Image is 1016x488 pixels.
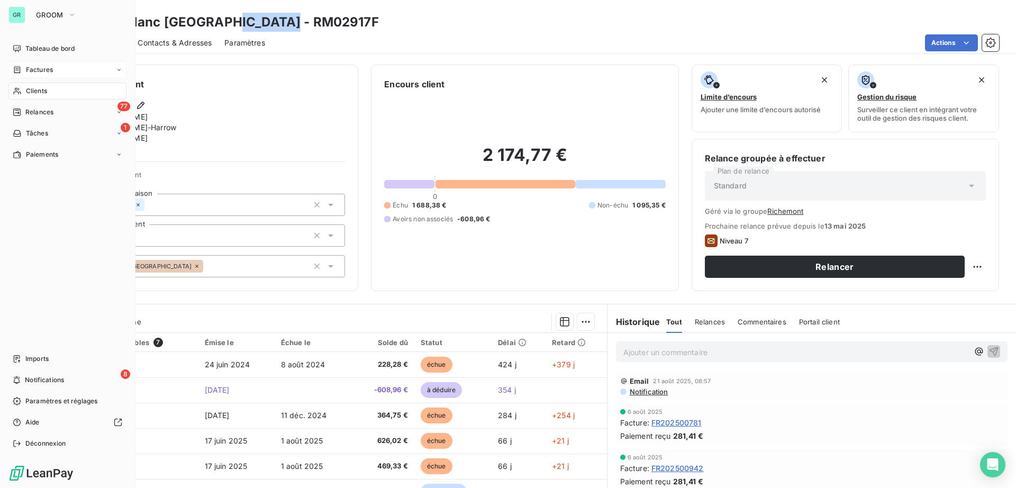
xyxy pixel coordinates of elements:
[421,408,452,423] span: échue
[651,417,702,428] span: FR202500781
[412,201,447,210] span: 1 688,38 €
[421,382,462,398] span: à déduire
[25,439,66,448] span: Déconnexion
[651,463,704,474] span: FR202500942
[281,411,327,420] span: 11 déc. 2024
[738,318,786,326] span: Commentaires
[597,201,628,210] span: Non-échu
[138,38,212,48] span: Contacts & Adresses
[359,436,408,446] span: 626,02 €
[498,338,539,347] div: Délai
[630,377,649,385] span: Email
[714,180,747,191] span: Standard
[281,338,347,347] div: Échue le
[281,462,323,471] span: 1 août 2025
[673,476,703,487] span: 281,41 €
[666,318,682,326] span: Tout
[203,261,212,271] input: Ajouter une valeur
[701,93,757,101] span: Limite d’encours
[8,465,74,482] img: Logo LeanPay
[121,123,130,132] span: 1
[8,40,126,57] a: Tableau de bord
[25,354,49,364] span: Imports
[25,107,53,117] span: Relances
[117,102,130,111] span: 77
[607,315,660,328] h6: Historique
[629,387,668,396] span: Notification
[359,359,408,370] span: 228,28 €
[359,461,408,472] span: 469,33 €
[36,11,63,19] span: GROOM
[25,418,40,427] span: Aide
[857,105,990,122] span: Surveiller ce client en intégrant votre outil de gestion des risques client.
[25,396,97,406] span: Paramètres et réglages
[26,65,53,75] span: Factures
[8,83,126,100] a: Clients
[552,411,575,420] span: +254 j
[8,414,126,431] a: Aide
[281,360,325,369] span: 8 août 2024
[83,338,192,347] div: Pièces comptables
[620,430,671,441] span: Paiement reçu
[25,44,75,53] span: Tableau de bord
[205,338,268,347] div: Émise le
[421,458,452,474] span: échue
[8,125,126,142] a: 1Tâches
[205,436,248,445] span: 17 juin 2025
[824,222,866,230] span: 13 mai 2025
[705,256,965,278] button: Relancer
[384,78,444,91] h6: Encours client
[25,375,64,385] span: Notifications
[457,214,490,224] span: -608,96 €
[925,34,978,51] button: Actions
[97,263,192,269] span: Montblanc [GEOGRAPHIC_DATA]
[144,200,153,210] input: Ajouter une valeur
[205,462,248,471] span: 17 juin 2025
[8,146,126,163] a: Paiements
[421,338,485,347] div: Statut
[498,360,516,369] span: 424 j
[705,207,986,215] span: Géré via le groupe
[980,452,1005,477] div: Open Intercom Messenger
[620,417,649,428] span: Facture :
[433,192,437,201] span: 0
[705,222,986,230] span: Prochaine relance prévue depuis le
[498,385,516,394] span: 354 j
[653,378,711,384] span: 21 août 2025, 08:57
[673,430,703,441] span: 281,41 €
[498,436,512,445] span: 66 j
[64,78,345,91] h6: Informations client
[701,105,821,114] span: Ajouter une limite d’encours autorisé
[498,462,512,471] span: 66 j
[85,170,345,185] span: Propriétés Client
[767,207,803,215] button: Richemont
[552,436,569,445] span: +21 j
[848,65,999,132] button: Gestion du risqueSurveiller ce client en intégrant votre outil de gestion des risques client.
[26,129,48,138] span: Tâches
[421,357,452,373] span: échue
[552,360,575,369] span: +379 j
[8,393,126,410] a: Paramètres et réglages
[498,411,516,420] span: 284 j
[393,214,453,224] span: Avoirs non associés
[205,411,230,420] span: [DATE]
[384,144,665,176] h2: 2 174,77 €
[799,318,840,326] span: Portail client
[26,150,58,159] span: Paiements
[8,350,126,367] a: Imports
[93,13,379,32] h3: Montblanc [GEOGRAPHIC_DATA] - RM02917F
[359,410,408,421] span: 364,75 €
[8,61,126,78] a: Factures
[359,338,408,347] div: Solde dû
[281,436,323,445] span: 1 août 2025
[205,360,250,369] span: 24 juin 2024
[26,86,47,96] span: Clients
[552,338,600,347] div: Retard
[153,338,163,347] span: 7
[857,93,917,101] span: Gestion du risque
[628,454,663,460] span: 6 août 2025
[620,463,649,474] span: Facture :
[393,201,408,210] span: Échu
[632,201,666,210] span: 1 095,35 €
[121,369,130,379] span: 8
